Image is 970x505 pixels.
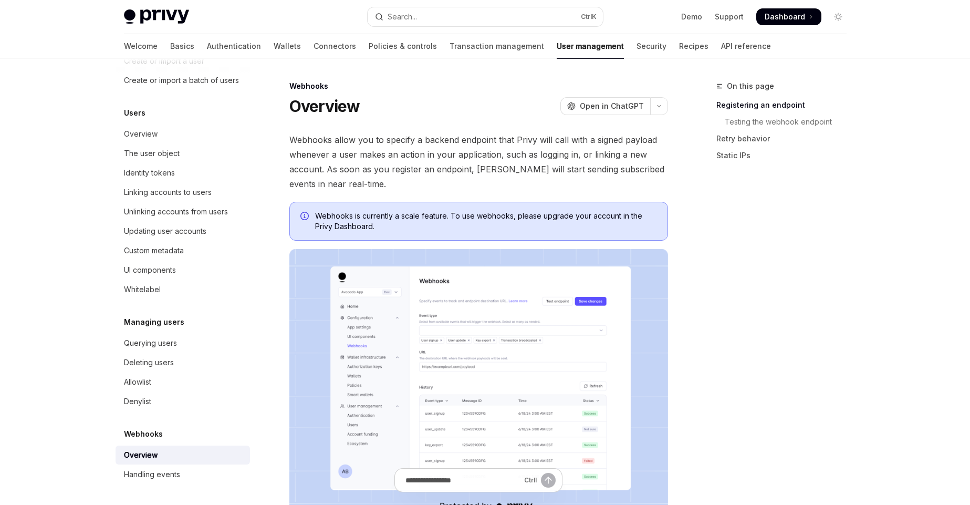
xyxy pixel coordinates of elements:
a: Allowlist [116,373,250,391]
span: Webhooks is currently a scale feature. To use webhooks, please upgrade your account in the Privy ... [315,211,657,232]
button: Toggle dark mode [830,8,847,25]
a: Updating user accounts [116,222,250,241]
button: Open in ChatGPT [560,97,650,115]
a: Denylist [116,392,250,411]
h5: Webhooks [124,428,163,440]
a: Basics [170,34,194,59]
span: Dashboard [765,12,805,22]
div: Handling events [124,468,180,481]
h1: Overview [289,97,360,116]
a: Deleting users [116,353,250,372]
a: Static IPs [716,147,855,164]
a: Registering an endpoint [716,97,855,114]
div: Custom metadata [124,244,184,257]
a: Policies & controls [369,34,437,59]
a: Support [715,12,744,22]
a: The user object [116,144,250,163]
a: Overview [116,446,250,465]
h5: Users [124,107,145,119]
div: The user object [124,147,180,160]
a: Authentication [207,34,261,59]
h5: Managing users [124,316,184,328]
a: Welcome [124,34,158,59]
div: Denylist [124,395,151,408]
div: Updating user accounts [124,225,206,238]
a: Dashboard [756,8,821,25]
div: Overview [124,449,158,461]
img: light logo [124,9,189,24]
a: Handling events [116,465,250,484]
a: Retry behavior [716,130,855,147]
div: Allowlist [124,376,151,388]
div: Whitelabel [124,283,161,296]
a: Create or import a batch of users [116,71,250,90]
a: Whitelabel [116,280,250,299]
div: Webhooks [289,81,668,91]
div: Deleting users [124,356,174,369]
a: Wallets [274,34,301,59]
div: Overview [124,128,158,140]
button: Open search [368,7,603,26]
a: Linking accounts to users [116,183,250,202]
div: Create or import a batch of users [124,74,239,87]
a: Transaction management [450,34,544,59]
a: Querying users [116,334,250,353]
a: Overview [116,125,250,143]
span: Ctrl K [581,13,597,21]
span: Open in ChatGPT [580,101,644,111]
a: Unlinking accounts from users [116,202,250,221]
div: Unlinking accounts from users [124,205,228,218]
a: Recipes [679,34,708,59]
span: Webhooks allow you to specify a backend endpoint that Privy will call with a signed payload whene... [289,132,668,191]
div: Querying users [124,337,177,349]
a: Demo [681,12,702,22]
div: Linking accounts to users [124,186,212,199]
a: User management [557,34,624,59]
a: Connectors [314,34,356,59]
div: Search... [388,11,417,23]
div: UI components [124,264,176,276]
a: Custom metadata [116,241,250,260]
span: On this page [727,80,774,92]
button: Send message [541,473,556,488]
a: Security [637,34,666,59]
input: Ask a question... [405,469,520,492]
a: Testing the webhook endpoint [716,114,855,130]
a: UI components [116,261,250,280]
div: Identity tokens [124,167,175,179]
a: API reference [721,34,771,59]
svg: Info [300,212,311,222]
a: Identity tokens [116,163,250,182]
